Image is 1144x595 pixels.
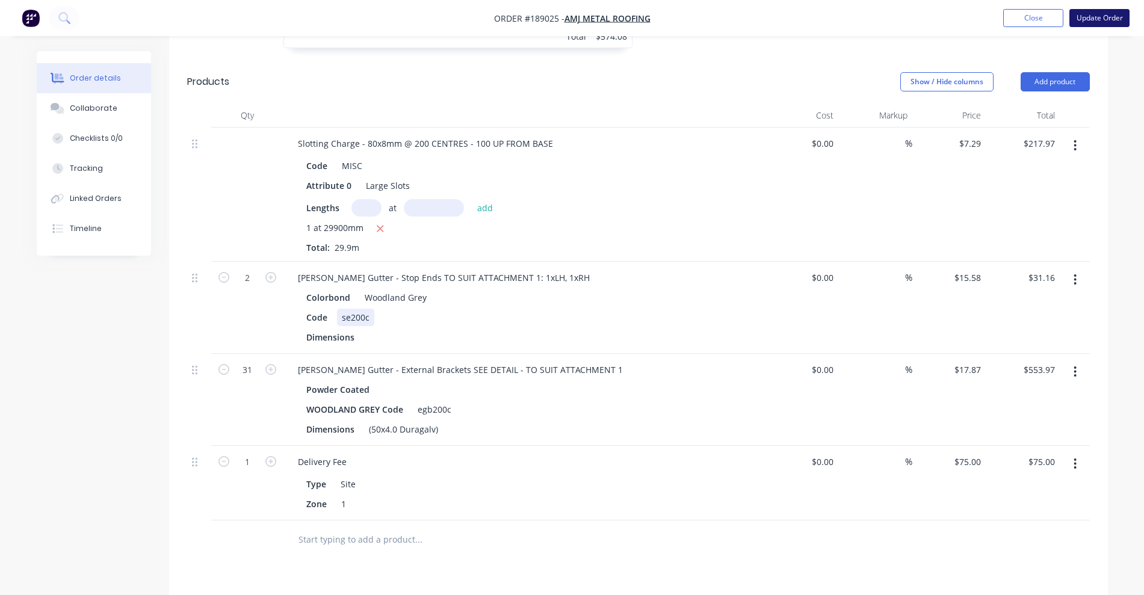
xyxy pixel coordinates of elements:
[301,475,331,493] div: Type
[986,103,1060,128] div: Total
[70,193,122,204] div: Linked Orders
[37,93,151,123] button: Collaborate
[301,309,332,326] div: Code
[211,103,283,128] div: Qty
[306,202,339,214] span: Lengths
[301,328,359,346] div: Dimensions
[1003,9,1063,27] button: Close
[336,495,354,513] div: 1
[187,75,229,89] div: Products
[301,177,356,194] div: Attribute 0
[288,453,356,470] div: Delivery Fee
[912,103,986,128] div: Price
[413,401,456,418] div: egb200c
[306,221,363,236] span: 1 at 29900mm
[1021,72,1090,91] button: Add product
[360,289,427,306] div: Woodland Grey
[337,309,374,326] div: se200c
[306,381,374,398] div: Powder Coated
[905,137,912,150] span: %
[905,455,912,469] span: %
[361,177,415,194] div: Large Slots
[330,242,364,253] span: 29.9m
[288,361,632,378] div: [PERSON_NAME] Gutter - External Brackets SEE DETAIL - TO SUIT ATTACHMENT 1
[22,9,40,27] img: Factory
[596,30,627,43] div: $574.08
[494,13,564,24] span: Order #189025 -
[389,202,397,214] span: at
[564,13,651,24] a: AMJ Metal Roofing
[37,153,151,183] button: Tracking
[838,103,912,128] div: Markup
[37,123,151,153] button: Checklists 0/0
[336,475,360,493] div: Site
[70,73,121,84] div: Order details
[70,163,103,174] div: Tracking
[905,363,912,377] span: %
[37,214,151,244] button: Timeline
[364,421,443,438] div: (50x4.0 Duragalv)
[471,199,499,215] button: add
[70,133,123,144] div: Checklists 0/0
[900,72,994,91] button: Show / Hide columns
[70,103,117,114] div: Collaborate
[765,103,839,128] div: Cost
[288,269,599,286] div: [PERSON_NAME] Gutter - Stop Ends TO SUIT ATTACHMENT 1: 1xLH, 1xRH
[288,135,563,152] div: Slotting Charge - 80x8mm @ 200 CENTRES - 100 UP FROM BASE
[298,528,539,552] input: Start typing to add a product...
[554,30,586,43] div: Total
[306,242,330,253] span: Total:
[905,271,912,285] span: %
[301,401,408,418] div: WOODLAND GREY Code
[37,63,151,93] button: Order details
[306,289,355,306] div: Colorbond
[337,157,367,174] div: MISC
[301,157,332,174] div: Code
[301,421,359,438] div: Dimensions
[37,183,151,214] button: Linked Orders
[301,495,332,513] div: Zone
[1069,9,1130,27] button: Update Order
[70,223,102,234] div: Timeline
